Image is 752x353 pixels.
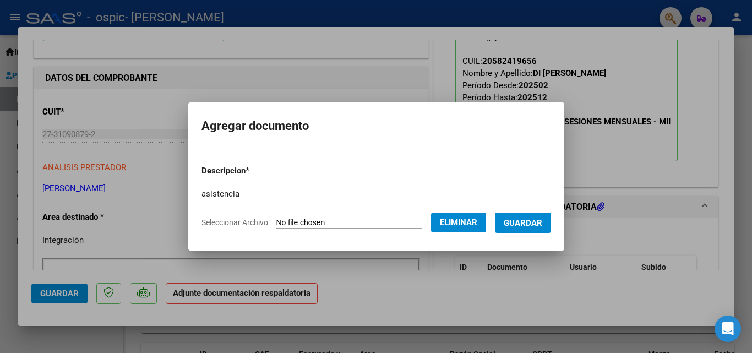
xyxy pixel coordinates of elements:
span: Eliminar [440,218,477,227]
p: Descripcion [201,165,307,177]
h2: Agregar documento [201,116,551,137]
button: Eliminar [431,213,486,232]
div: Open Intercom Messenger [715,316,741,342]
button: Guardar [495,213,551,233]
span: Seleccionar Archivo [201,218,268,227]
span: Guardar [504,218,542,228]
